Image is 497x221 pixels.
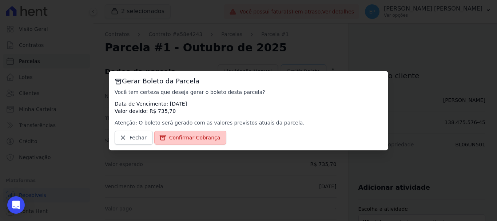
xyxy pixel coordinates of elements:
[130,134,147,141] span: Fechar
[154,131,227,145] a: Confirmar Cobrança
[115,100,382,115] p: Data de Vencimento: [DATE] Valor devido: R$ 735,70
[115,119,382,126] p: Atenção: O boleto será gerado com as valores previstos atuais da parcela.
[115,88,382,96] p: Você tem certeza que deseja gerar o boleto desta parcela?
[169,134,220,141] span: Confirmar Cobrança
[7,196,25,214] div: Open Intercom Messenger
[115,131,153,145] a: Fechar
[115,77,382,86] h3: Gerar Boleto da Parcela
